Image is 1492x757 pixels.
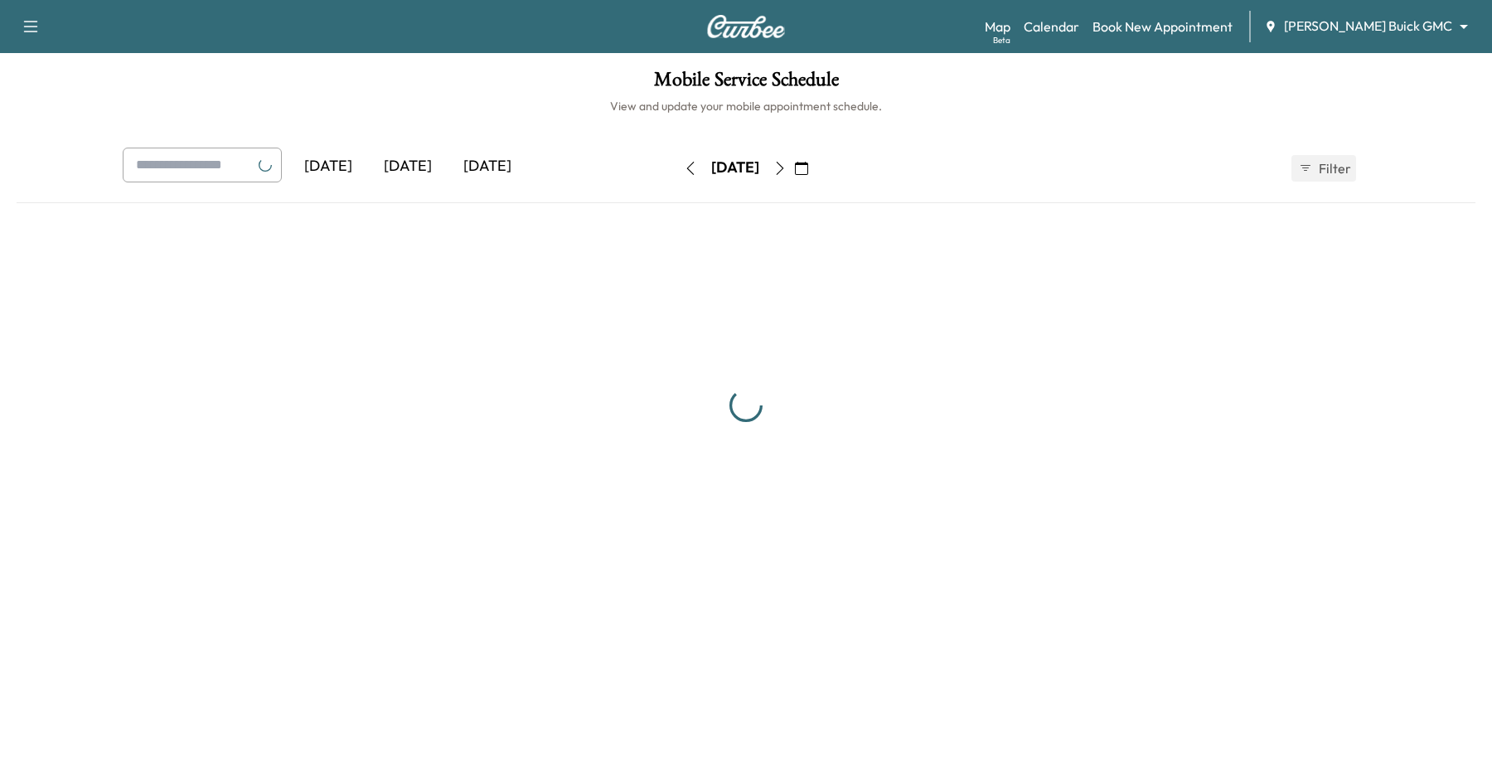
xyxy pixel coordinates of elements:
a: MapBeta [985,17,1010,36]
h1: Mobile Service Schedule [17,70,1475,98]
a: Calendar [1024,17,1079,36]
div: Beta [993,34,1010,46]
button: Filter [1291,155,1356,182]
span: Filter [1319,158,1349,178]
a: Book New Appointment [1092,17,1233,36]
img: Curbee Logo [706,15,786,38]
div: [DATE] [288,148,368,186]
span: [PERSON_NAME] Buick GMC [1284,17,1452,36]
div: [DATE] [368,148,448,186]
div: [DATE] [711,158,759,178]
div: [DATE] [448,148,527,186]
h6: View and update your mobile appointment schedule. [17,98,1475,114]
